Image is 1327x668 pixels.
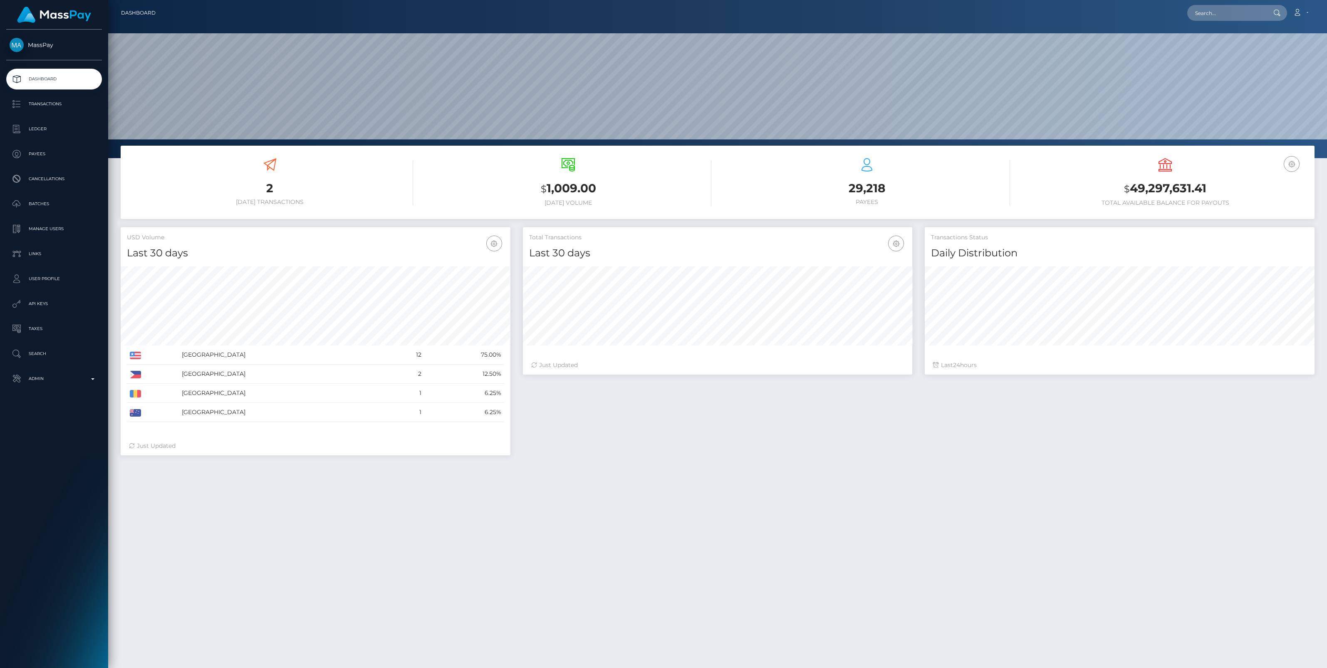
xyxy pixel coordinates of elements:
p: Taxes [10,323,99,335]
a: Links [6,243,102,264]
a: Dashboard [121,4,156,22]
td: [GEOGRAPHIC_DATA] [179,365,390,384]
img: US.png [130,352,141,359]
p: Manage Users [10,223,99,235]
p: Transactions [10,98,99,110]
a: Manage Users [6,219,102,239]
td: 12 [390,345,424,365]
td: 12.50% [424,365,504,384]
small: $ [1124,183,1130,195]
span: MassPay [6,41,102,49]
p: Dashboard [10,73,99,85]
div: Just Updated [531,361,904,370]
h5: USD Volume [127,233,504,242]
h6: [DATE] Transactions [127,199,413,206]
small: $ [541,183,547,195]
h4: Last 30 days [529,246,906,261]
td: [GEOGRAPHIC_DATA] [179,345,390,365]
td: 2 [390,365,424,384]
p: Links [10,248,99,260]
td: 6.25% [424,403,504,422]
td: [GEOGRAPHIC_DATA] [179,403,390,422]
h6: Payees [724,199,1010,206]
h4: Daily Distribution [931,246,1308,261]
td: 1 [390,384,424,403]
p: Ledger [10,123,99,135]
a: Taxes [6,318,102,339]
td: [GEOGRAPHIC_DATA] [179,384,390,403]
a: Admin [6,368,102,389]
td: 1 [390,403,424,422]
a: Transactions [6,94,102,114]
p: Cancellations [10,173,99,185]
td: 6.25% [424,384,504,403]
h3: 2 [127,180,413,196]
h3: 29,218 [724,180,1010,196]
a: Ledger [6,119,102,139]
a: Search [6,343,102,364]
p: Payees [10,148,99,160]
a: Cancellations [6,169,102,189]
input: Search... [1187,5,1265,21]
div: Last hours [933,361,1306,370]
img: AU.png [130,409,141,417]
a: API Keys [6,293,102,314]
h4: Last 30 days [127,246,504,261]
p: Batches [10,198,99,210]
a: Payees [6,144,102,164]
p: Admin [10,372,99,385]
td: 75.00% [424,345,504,365]
h5: Transactions Status [931,233,1308,242]
p: API Keys [10,298,99,310]
p: User Profile [10,273,99,285]
h3: 1,009.00 [426,180,712,197]
div: Just Updated [129,442,502,450]
p: Search [10,348,99,360]
img: MassPay Logo [17,7,91,23]
a: Batches [6,194,102,214]
h6: [DATE] Volume [426,199,712,206]
a: User Profile [6,268,102,289]
h3: 49,297,631.41 [1022,180,1309,197]
h5: Total Transactions [529,233,906,242]
h6: Total Available Balance for Payouts [1022,199,1309,206]
span: 24 [953,361,960,369]
a: Dashboard [6,69,102,89]
img: PH.png [130,371,141,378]
img: MassPay [10,38,24,52]
img: RO.png [130,390,141,397]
